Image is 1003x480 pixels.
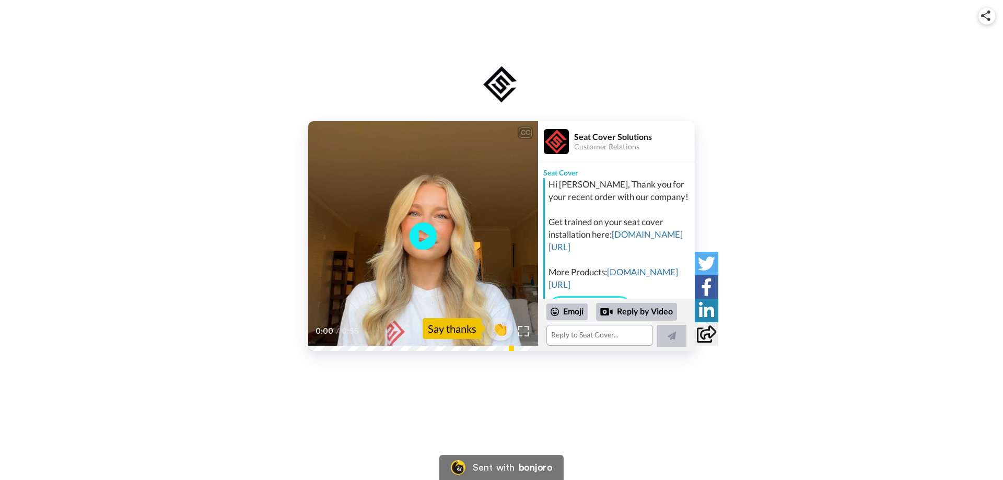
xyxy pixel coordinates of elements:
[549,266,678,290] a: [DOMAIN_NAME][URL]
[600,306,613,318] div: Reply by Video
[981,10,990,21] img: ic_share.svg
[487,320,513,337] span: 👏
[549,296,631,318] a: Install Videos
[549,178,692,291] div: Hi [PERSON_NAME], Thank you for your recent order with our company! Get trained on your seat cove...
[546,303,588,320] div: Emoji
[518,326,529,336] img: Full screen
[316,325,334,337] span: 0:00
[549,229,683,252] a: [DOMAIN_NAME][URL]
[342,325,360,337] span: 0:55
[487,317,513,341] button: 👏
[574,132,694,142] div: Seat Cover Solutions
[423,318,482,339] div: Say thanks
[538,162,695,178] div: Seat Cover
[596,303,677,321] div: Reply by Video
[544,129,569,154] img: Profile Image
[336,325,340,337] span: /
[480,64,523,106] img: logo
[574,143,694,151] div: Customer Relations
[519,127,532,138] div: CC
